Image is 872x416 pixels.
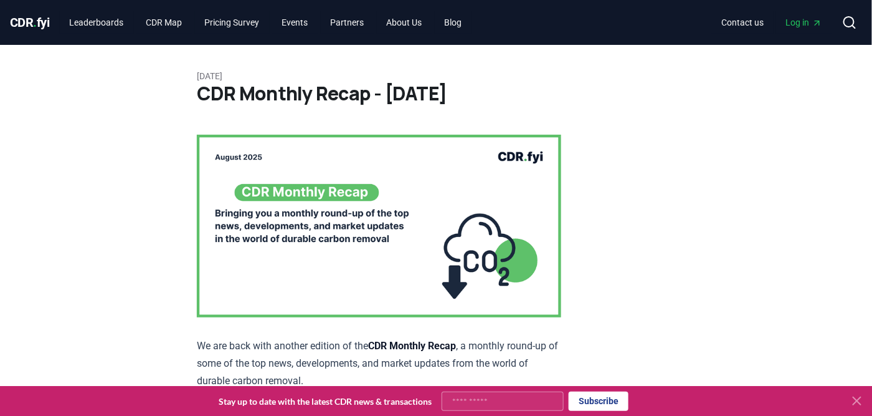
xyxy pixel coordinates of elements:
span: . [34,15,37,30]
strong: CDR Monthly Recap [368,340,456,352]
span: Log in [786,16,822,29]
a: CDR.fyi [10,14,50,31]
a: Log in [776,11,832,34]
a: Blog [435,11,472,34]
a: CDR Map [136,11,192,34]
nav: Main [711,11,832,34]
h1: CDR Monthly Recap - [DATE] [197,82,675,105]
p: We are back with another edition of the , a monthly round-up of some of the top news, development... [197,337,561,390]
a: Leaderboards [60,11,134,34]
p: [DATE] [197,70,675,82]
a: About Us [377,11,432,34]
a: Contact us [711,11,774,34]
span: CDR fyi [10,15,50,30]
a: Events [272,11,318,34]
img: blog post image [197,135,561,317]
a: Pricing Survey [195,11,270,34]
a: Partners [321,11,374,34]
nav: Main [60,11,472,34]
